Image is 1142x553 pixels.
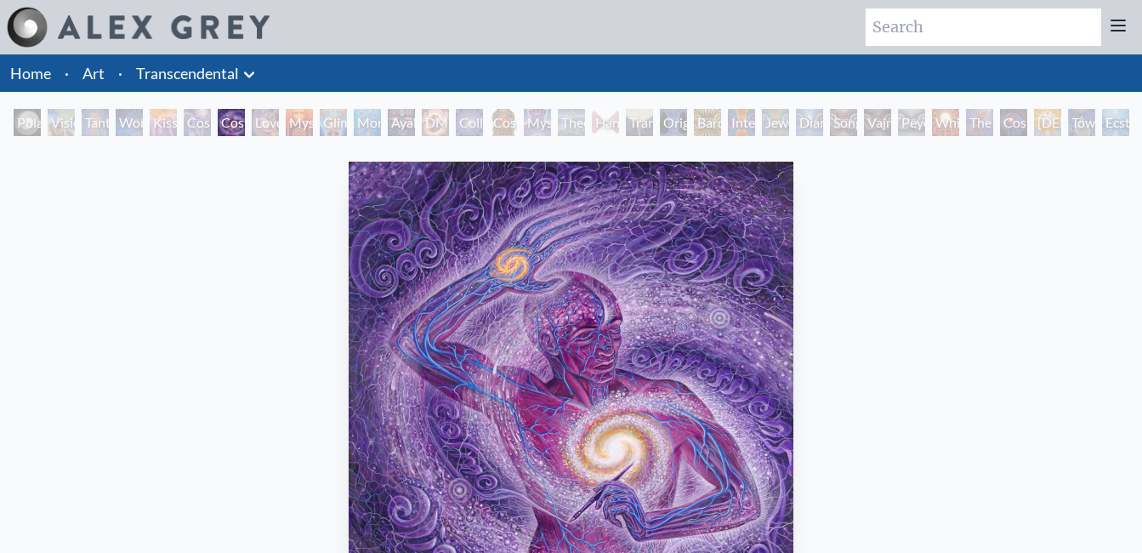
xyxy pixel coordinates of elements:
div: Bardo Being [694,109,721,136]
a: Art [82,61,105,85]
div: Theologue [558,109,585,136]
input: Search [866,9,1101,46]
div: Vajra Being [864,109,891,136]
div: Kiss of the [MEDICAL_DATA] [150,109,177,136]
div: Peyote Being [898,109,925,136]
div: Mystic Eye [524,109,551,136]
div: Polar Unity Spiral [14,109,41,136]
div: Glimpsing the Empyrean [320,109,347,136]
div: [DEMOGRAPHIC_DATA] [1034,109,1061,136]
a: Transcendental [136,61,239,85]
div: Wonder [116,109,143,136]
div: Cosmic Creativity [184,109,211,136]
div: Cosmic Artist [218,109,245,136]
div: Cosmic [DEMOGRAPHIC_DATA] [490,109,517,136]
a: Home [10,64,51,83]
li: · [58,54,76,92]
div: Hands that See [592,109,619,136]
div: Jewel Being [762,109,789,136]
div: Visionary Origin of Language [48,109,75,136]
div: Ecstasy [1102,109,1129,136]
div: Monochord [354,109,381,136]
div: Cosmic Consciousness [1000,109,1027,136]
li: · [111,54,129,92]
div: Ayahuasca Visitation [388,109,415,136]
div: White Light [932,109,959,136]
div: Collective Vision [456,109,483,136]
div: Interbeing [728,109,755,136]
div: Original Face [660,109,687,136]
div: DMT - The Spirit Molecule [422,109,449,136]
div: Love is a Cosmic Force [252,109,279,136]
div: Mysteriosa 2 [286,109,313,136]
div: Diamond Being [796,109,823,136]
div: Toward the One [1068,109,1095,136]
div: Song of Vajra Being [830,109,857,136]
div: The Great Turn [966,109,993,136]
div: Transfiguration [626,109,653,136]
div: Tantra [82,109,109,136]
